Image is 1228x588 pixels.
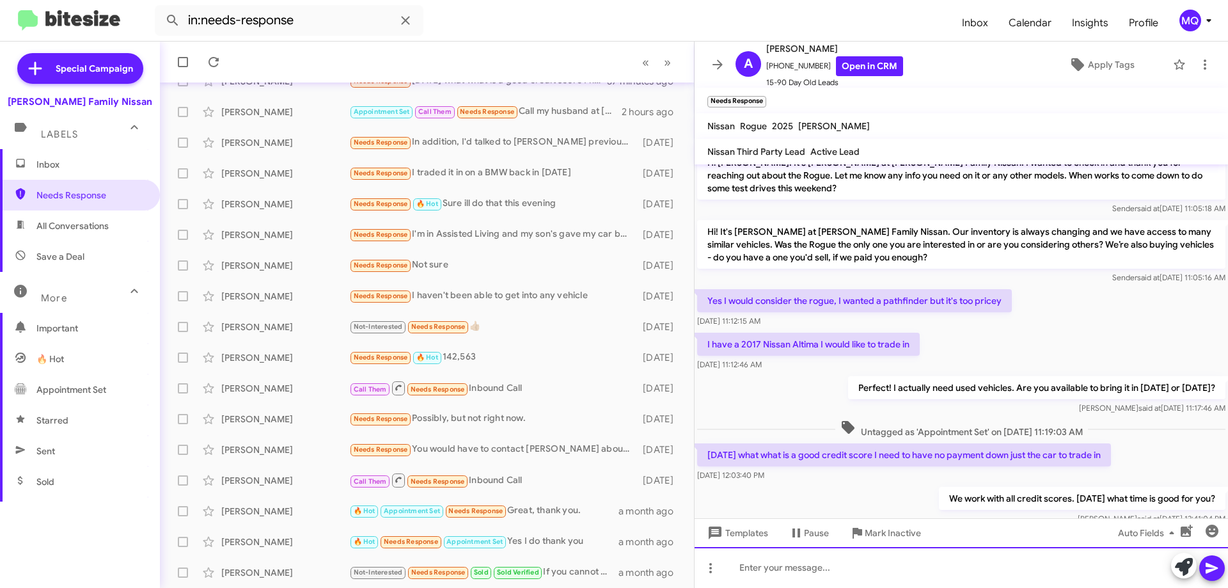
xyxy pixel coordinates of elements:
span: Insights [1062,4,1119,42]
span: [PERSON_NAME] [798,120,870,132]
span: Sold [474,568,489,576]
button: Previous [634,49,657,75]
span: said at [1137,273,1160,282]
div: [PERSON_NAME] [221,290,349,303]
a: Open in CRM [836,56,903,76]
div: [DATE] [636,382,684,395]
span: said at [1137,514,1160,523]
span: Needs Response [354,353,408,362]
p: Perfect! I actually need used vehicles. Are you available to bring it in [DATE] or [DATE]? [848,376,1225,399]
span: » [664,54,671,70]
span: 2025 [772,120,793,132]
span: 🔥 Hot [416,200,438,208]
span: Sold Verified [497,568,539,576]
div: [PERSON_NAME] [221,505,349,518]
div: Not sure [349,258,636,273]
span: [DATE] 11:12:46 AM [697,360,762,369]
div: [DATE] [636,259,684,272]
div: Yes I do thank you [349,534,618,549]
div: [PERSON_NAME] [221,198,349,211]
span: Apply Tags [1088,53,1135,76]
span: Not-Interested [354,322,403,331]
span: said at [1137,203,1160,213]
div: Inbound Call [349,380,636,396]
div: [DATE] [636,443,684,456]
span: [PHONE_NUMBER] [766,56,903,76]
small: Needs Response [707,96,766,107]
p: [DATE] what what is a good credit score I need to have no payment down just the car to trade in [697,443,1111,466]
div: a month ago [618,566,684,579]
span: Appointment Set [36,383,106,396]
span: Special Campaign [56,62,133,75]
div: a month ago [618,536,684,548]
span: Save a Deal [36,250,84,263]
span: 🔥 Hot [354,507,375,515]
span: 15-90 Day Old Leads [766,76,903,89]
div: [PERSON_NAME] [221,566,349,579]
span: Needs Response [411,568,466,576]
div: Sure ill do that this evening [349,196,636,211]
span: said at [1138,403,1161,413]
div: [DATE] [636,167,684,180]
span: Appointment Set [446,537,503,546]
div: [PERSON_NAME] [221,136,349,149]
span: Call Them [418,107,452,116]
div: In addition, I'd talked to [PERSON_NAME] previously. [349,135,636,150]
button: Pause [778,521,839,544]
span: Needs Response [411,477,465,486]
span: Nissan [707,120,735,132]
span: [PERSON_NAME] [DATE] 12:41:04 PM [1078,514,1225,523]
span: Appointment Set [384,507,440,515]
span: Labels [41,129,78,140]
p: Hi [PERSON_NAME]! It's [PERSON_NAME] at [PERSON_NAME] Family Nissan. I wanted to check in and tha... [697,151,1225,200]
a: Inbox [952,4,998,42]
span: Rogue [740,120,767,132]
div: I haven't been able to get into any vehicle [349,289,636,303]
button: Auto Fields [1108,521,1190,544]
button: MQ [1169,10,1214,31]
a: Profile [1119,4,1169,42]
input: Search [155,5,423,36]
div: I'm in Assisted Living and my son's gave my car back to bank Thank you anyway [349,227,636,242]
div: [PERSON_NAME] [221,228,349,241]
span: Sender [DATE] 11:05:16 AM [1112,273,1225,282]
div: [PERSON_NAME] [221,351,349,364]
span: Needs Response [354,169,408,177]
span: Call Them [354,477,387,486]
p: Hi! It's [PERSON_NAME] at [PERSON_NAME] Family Nissan. Our inventory is always changing and we ha... [697,220,1225,269]
div: [DATE] [636,413,684,425]
div: [DATE] [636,351,684,364]
span: [DATE] 11:12:15 AM [697,316,760,326]
div: [PERSON_NAME] Family Nissan [8,95,152,108]
span: [PERSON_NAME] [766,41,903,56]
div: If you cannot help me then I will try a mom n pop car lot [349,565,618,580]
span: Needs Response [354,292,408,300]
div: Possibly, but not right now. [349,411,636,426]
span: Important [36,322,145,335]
span: Not-Interested [354,568,403,576]
button: Mark Inactive [839,521,931,544]
span: Needs Response [354,415,408,423]
button: Next [656,49,679,75]
span: Sender [DATE] 11:05:18 AM [1112,203,1225,213]
span: Sold [36,475,54,488]
div: [PERSON_NAME] [221,474,349,487]
span: Starred [36,414,68,427]
span: Needs Response [411,385,465,393]
span: Needs Response [411,322,466,331]
span: Call Them [354,385,387,393]
div: [DATE] [636,321,684,333]
span: [DATE] 12:03:40 PM [697,470,764,480]
span: Auto Fields [1118,521,1179,544]
p: Yes I would consider the rogue, I wanted a pathfinder but it's too pricey [697,289,1012,312]
span: Active Lead [810,146,860,157]
span: Needs Response [36,189,145,202]
div: I traded it in on a BMW back in [DATE] [349,166,636,180]
div: [PERSON_NAME] [221,259,349,272]
span: Needs Response [460,107,514,116]
p: We work with all credit scores. [DATE] what time is good for you? [939,487,1225,510]
div: [DATE] [636,198,684,211]
div: Great, thank you. [349,504,618,518]
div: MQ [1179,10,1201,31]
